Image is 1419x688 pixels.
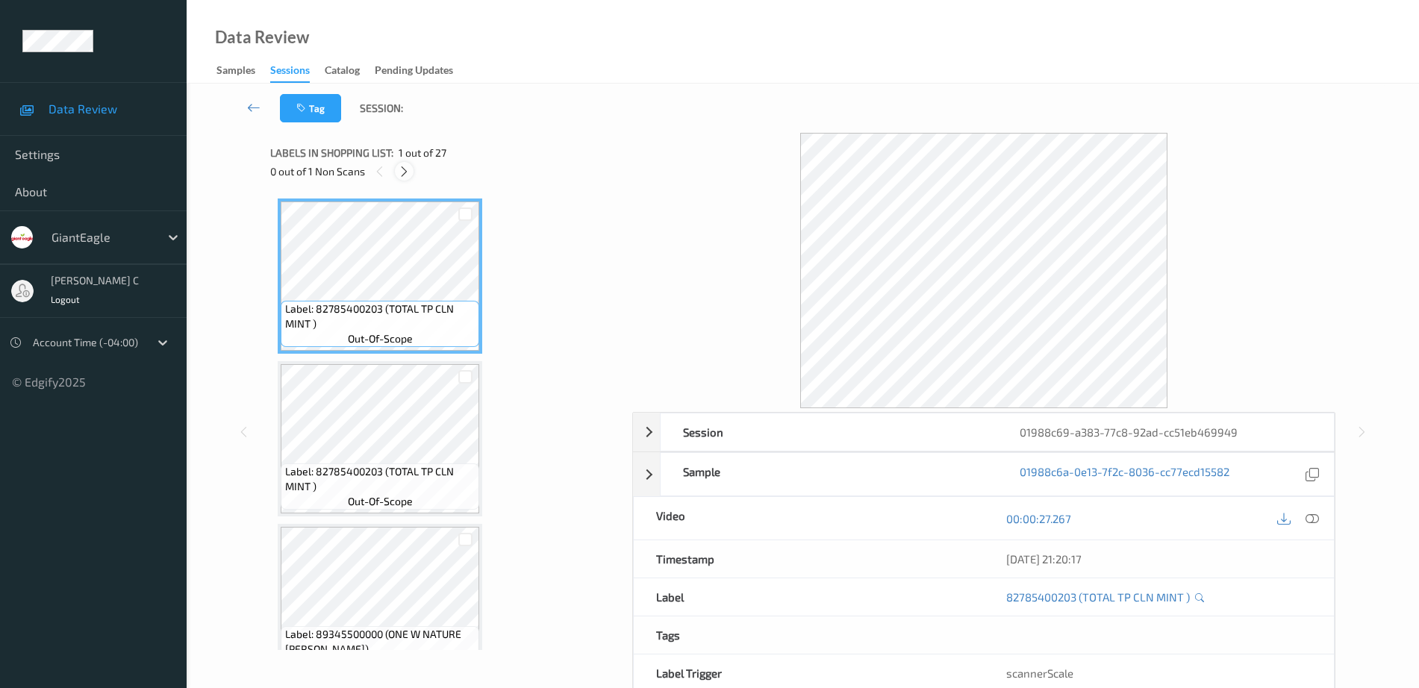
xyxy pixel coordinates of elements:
div: Tags [634,616,984,654]
div: Catalog [325,63,360,81]
span: out-of-scope [348,331,413,346]
div: Session01988c69-a383-77c8-92ad-cc51eb469949 [633,413,1335,451]
div: [DATE] 21:20:17 [1006,551,1312,566]
a: Catalog [325,60,375,81]
span: 1 out of 27 [399,146,446,160]
span: Label: 82785400203 (TOTAL TP CLN MINT ) [285,301,476,331]
div: Pending Updates [375,63,453,81]
button: Tag [280,94,341,122]
div: Sample [661,453,997,495]
span: Session: [360,101,403,116]
a: Pending Updates [375,60,468,81]
div: Data Review [215,30,309,45]
div: Samples [216,63,255,81]
div: Timestamp [634,540,984,578]
a: 82785400203 (TOTAL TP CLN MINT ) [1006,590,1190,604]
div: Sessions [270,63,310,83]
div: Sample01988c6a-0e13-7f2c-8036-cc77ecd15582 [633,452,1335,496]
div: 01988c69-a383-77c8-92ad-cc51eb469949 [997,413,1334,451]
div: Session [661,413,997,451]
a: 00:00:27.267 [1006,511,1071,526]
span: Labels in shopping list: [270,146,393,160]
span: out-of-scope [348,494,413,509]
span: Label: 89345500000 (ONE W NATURE [PERSON_NAME]) [285,627,476,657]
div: Label [634,578,984,616]
span: Label: 82785400203 (TOTAL TP CLN MINT ) [285,464,476,494]
a: Sessions [270,60,325,83]
div: 0 out of 1 Non Scans [270,162,622,181]
div: Video [634,497,984,540]
a: 01988c6a-0e13-7f2c-8036-cc77ecd15582 [1020,464,1229,484]
a: Samples [216,60,270,81]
